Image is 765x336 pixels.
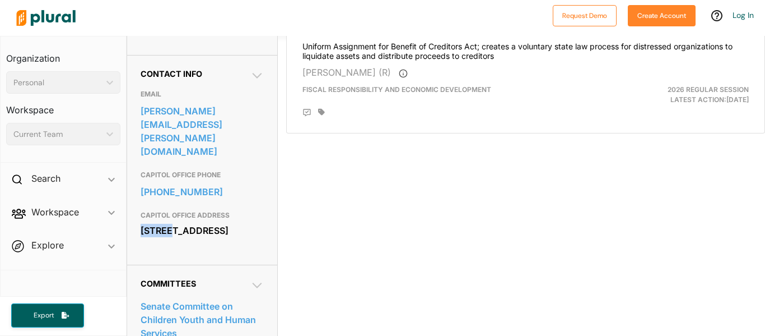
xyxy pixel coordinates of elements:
[141,279,196,288] span: Committees
[6,94,120,118] h3: Workspace
[11,303,84,328] button: Export
[141,183,264,200] a: [PHONE_NUMBER]
[141,88,264,101] h3: EMAIL
[733,10,754,20] a: Log In
[668,85,749,94] span: 2026 Regular Session
[603,85,757,105] div: Latest Action: [DATE]
[628,9,696,21] a: Create Account
[141,209,264,222] h3: CAPITOL OFFICE ADDRESS
[318,108,325,116] div: Add tags
[6,42,120,67] h3: Organization
[302,108,311,117] div: Add Position Statement
[302,67,391,78] span: [PERSON_NAME] (R)
[553,5,617,26] button: Request Demo
[302,85,491,94] span: Fiscal Responsibility and Economic Development
[31,172,60,185] h2: Search
[302,36,749,61] h4: Uniform Assignment for Benefit of Creditors Act; creates a voluntary state law process for distre...
[13,77,102,89] div: Personal
[141,168,264,182] h3: CAPITOL OFFICE PHONE
[26,311,62,320] span: Export
[141,69,202,79] span: Contact Info
[141,103,264,160] a: [PERSON_NAME][EMAIL_ADDRESS][PERSON_NAME][DOMAIN_NAME]
[141,222,264,239] div: [STREET_ADDRESS]
[553,9,617,21] a: Request Demo
[13,128,102,140] div: Current Team
[628,5,696,26] button: Create Account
